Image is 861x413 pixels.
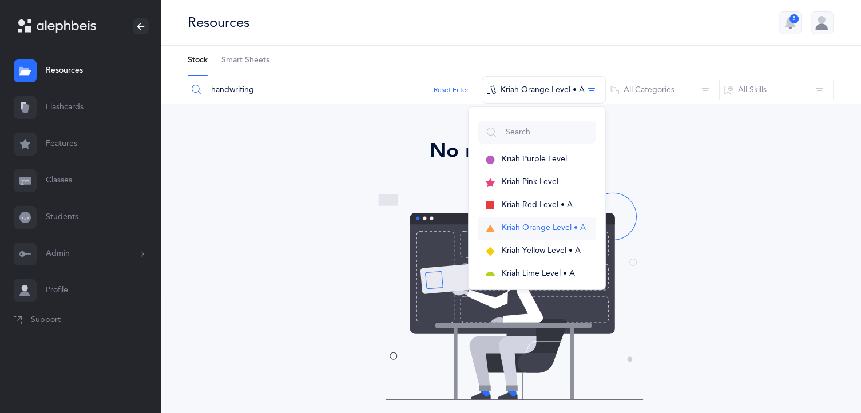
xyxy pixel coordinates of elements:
[478,263,596,285] button: Kriah Lime Level • A
[478,217,596,240] button: Kriah Orange Level • A
[478,171,596,194] button: Kriah Pink Level
[478,148,596,171] button: Kriah Purple Level
[31,315,61,326] span: Support
[502,154,567,164] span: Kriah Purple Level
[605,76,720,104] button: All Categories
[804,356,847,399] iframe: Drift Widget Chat Controller
[434,85,469,95] button: Reset Filter
[502,246,581,255] span: Kriah Yellow Level • A
[779,11,802,34] button: 5
[478,240,596,263] button: Kriah Yellow Level • A
[502,269,575,278] span: Kriah Lime Level • A
[482,76,606,104] button: Kriah Orange Level • A
[188,13,249,32] div: Resources
[789,14,799,23] div: 5
[478,285,596,308] button: Kriah Green Level • A
[375,189,646,404] img: no-resources-found.svg
[502,200,573,209] span: Kriah Red Level • A
[719,76,834,104] button: All Skills
[192,136,829,166] div: No results found
[187,76,482,104] input: Search Resources
[478,194,596,217] button: Kriah Red Level • A
[502,223,586,232] span: Kriah Orange Level • A
[502,177,558,186] span: Kriah Pink Level
[478,121,596,144] input: Search
[221,55,269,66] span: Smart Sheets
